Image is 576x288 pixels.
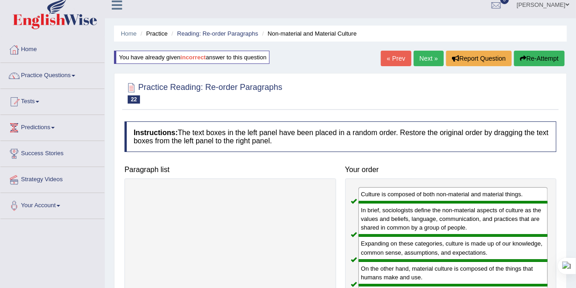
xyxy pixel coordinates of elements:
a: « Prev [381,51,411,66]
a: Success Stories [0,141,104,164]
a: Tests [0,89,104,112]
a: Home [0,37,104,60]
a: Next » [414,51,444,66]
a: Predictions [0,115,104,138]
span: 22 [128,95,140,104]
b: Instructions: [134,129,178,136]
h4: The text boxes in the left panel have been placed in a random order. Restore the original order b... [125,121,556,152]
h4: Paragraph list [125,166,336,174]
b: incorrect [181,54,206,61]
div: On the other hand, material culture is composed of the things that humans make and use. [358,261,548,285]
a: Strategy Videos [0,167,104,190]
a: Practice Questions [0,63,104,86]
div: In brief, sociologists define the non-material aspects of culture as the values and beliefs, lang... [358,202,548,236]
h4: Your order [345,166,557,174]
div: Expanding on these categories, culture is made up of our knowledge, common sense, assumptions, an... [358,236,548,260]
li: Non-material and Material Culture [260,29,357,38]
button: Report Question [446,51,512,66]
a: Your Account [0,193,104,216]
div: Culture is composed of both non-material and material things. [358,187,548,202]
h2: Practice Reading: Re-order Paragraphs [125,81,282,104]
div: You have already given answer to this question [114,51,270,64]
a: Home [121,30,137,37]
li: Practice [138,29,167,38]
a: Reading: Re-order Paragraphs [177,30,258,37]
button: Re-Attempt [514,51,565,66]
